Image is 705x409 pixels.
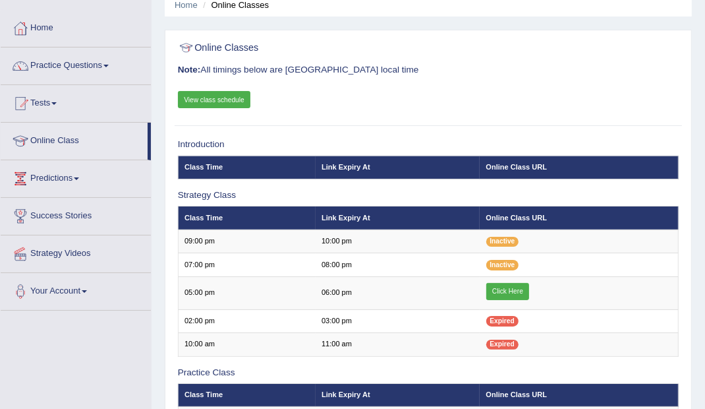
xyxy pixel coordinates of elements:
[178,309,315,332] td: 02:00 pm
[316,253,480,276] td: 08:00 pm
[486,316,519,326] span: Expired
[178,206,315,230] th: Class Time
[1,123,148,156] a: Online Class
[316,156,480,179] th: Link Expiry At
[178,384,315,407] th: Class Time
[316,206,480,230] th: Link Expiry At
[1,10,151,43] a: Home
[486,237,519,247] span: Inactive
[316,230,480,253] td: 10:00 pm
[486,340,519,350] span: Expired
[178,253,315,276] td: 07:00 pm
[178,333,315,356] td: 10:00 am
[1,198,151,231] a: Success Stories
[316,384,480,407] th: Link Expiry At
[1,85,151,118] a: Tests
[486,260,519,270] span: Inactive
[480,156,679,179] th: Online Class URL
[178,368,679,378] h3: Practice Class
[1,160,151,193] a: Predictions
[316,276,480,309] td: 06:00 pm
[178,230,315,253] td: 09:00 pm
[486,283,530,300] a: Click Here
[1,273,151,306] a: Your Account
[1,236,151,268] a: Strategy Videos
[1,47,151,80] a: Practice Questions
[480,206,679,230] th: Online Class URL
[178,65,679,75] h3: All timings below are [GEOGRAPHIC_DATA] local time
[178,276,315,309] td: 05:00 pm
[178,140,679,150] h3: Introduction
[178,156,315,179] th: Class Time
[178,191,679,201] h3: Strategy Class
[178,65,201,75] b: Note:
[316,333,480,356] td: 11:00 am
[480,384,679,407] th: Online Class URL
[178,91,251,108] a: View class schedule
[178,40,489,57] h2: Online Classes
[316,309,480,332] td: 03:00 pm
